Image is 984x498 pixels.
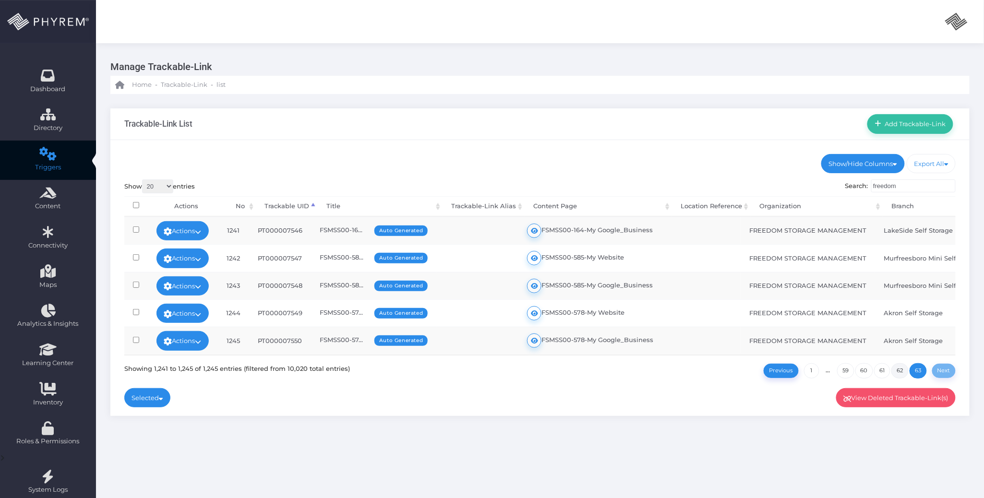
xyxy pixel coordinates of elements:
a: Actions [156,221,209,240]
span: Roles & Permissions [6,437,90,446]
th: Title: activate to sort column ascending [318,196,443,217]
span: Directory [6,123,90,133]
a: 60 [855,363,874,379]
a: Trackable-Link [161,76,207,94]
a: Home [115,76,152,94]
label: Search: [845,179,956,193]
td: 1245 [217,327,249,354]
h3: Trackable-Link List [124,119,193,129]
th: Organization: activate to sort column ascending [751,196,883,217]
a: Export All [907,154,956,173]
td: FSMSS00-585-My Google_Business [518,272,662,299]
span: Auto Generated [374,335,428,346]
a: Actions [156,249,209,268]
td: PT000007546 [249,217,311,244]
select: Showentries [142,179,173,193]
td: FSMSS00-578-My Website [518,299,662,327]
th: Content Page: activate to sort column ascending [525,196,672,217]
td: FREEDOM STORAGE MANAGEMENT [741,217,875,244]
span: Dashboard [31,84,66,94]
span: Trackable-Link [161,80,207,90]
span: Auto Generated [374,308,428,319]
span: Auto Generated [374,253,428,263]
a: 62 [891,363,909,379]
a: 63 [910,363,927,379]
td: PT000007547 [249,244,311,272]
a: Previous [764,364,799,379]
label: Show entries [124,179,195,193]
td: FREEDOM STORAGE MANAGEMENT [741,272,875,299]
span: Auto Generated [374,281,428,291]
a: list [216,76,226,94]
a: Add Trackable-Link [867,114,953,133]
a: Actions [156,331,209,350]
span: Home [132,80,152,90]
h3: Manage Trackable-Link [110,58,962,76]
td: FSMSS00-164-My Google_Business [518,217,662,244]
li: - [209,80,215,90]
div: FSMSS00-57... [320,308,428,318]
a: 59 [837,363,854,379]
th: Actions [148,196,225,217]
div: Showing 1,241 to 1,245 of 1,245 entries (filtered from 10,020 total entries) [124,362,350,374]
span: Learning Center [6,358,90,368]
th: Location Reference: activate to sort column ascending [672,196,751,217]
a: Actions [156,304,209,323]
div: FSMSS00-58... [320,253,428,262]
th: Trackable UID: activate to sort column descending [256,196,318,217]
td: PT000007549 [249,299,311,327]
td: FREEDOM STORAGE MANAGEMENT [741,244,875,272]
td: FSMSS00-585-My Website [518,244,662,272]
a: 61 [874,363,890,379]
span: Analytics & Insights [6,319,90,329]
span: System Logs [6,485,90,495]
li: - [154,80,159,90]
span: Add Trackable-Link [882,120,946,128]
td: FREEDOM STORAGE MANAGEMENT [741,327,875,354]
td: FSMSS00-578-My Google_Business [518,327,662,354]
td: 1243 [217,272,249,299]
span: Maps [39,280,57,290]
td: 1244 [217,299,249,327]
input: Search: [871,179,956,193]
span: … [820,366,837,374]
a: View Deleted Trackable-Link(s) [836,388,956,407]
div: FSMSS00-57... [320,335,428,345]
th: Trackable-Link Alias: activate to sort column ascending [443,196,525,217]
span: Content [6,202,90,211]
div: FSMSS00-16... [320,225,428,235]
td: PT000007550 [249,327,311,354]
span: Triggers [6,163,90,172]
td: PT000007548 [249,272,311,299]
td: FREEDOM STORAGE MANAGEMENT [741,299,875,327]
span: list [216,80,226,90]
span: Connectivity [6,241,90,250]
span: Inventory [6,398,90,407]
td: 1242 [217,244,249,272]
a: Actions [156,276,209,296]
a: Selected [124,388,171,407]
th: No: activate to sort column ascending [225,196,256,217]
a: 1 [804,363,819,379]
a: Show/Hide Columns [821,154,905,173]
span: Auto Generated [374,225,428,236]
div: FSMSS00-58... [320,281,428,290]
td: 1241 [217,217,249,244]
